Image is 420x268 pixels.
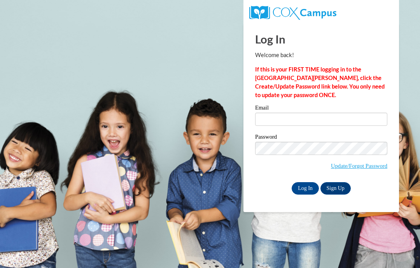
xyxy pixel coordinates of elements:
label: Email [255,105,387,113]
strong: If this is your FIRST TIME logging in to the [GEOGRAPHIC_DATA][PERSON_NAME], click the Create/Upd... [255,66,385,98]
img: COX Campus [249,6,336,20]
label: Password [255,134,387,142]
input: Log In [292,182,319,195]
a: Update/Forgot Password [331,163,387,169]
a: Sign Up [320,182,351,195]
iframe: Button to launch messaging window [389,237,414,262]
h1: Log In [255,31,387,47]
p: Welcome back! [255,51,387,59]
